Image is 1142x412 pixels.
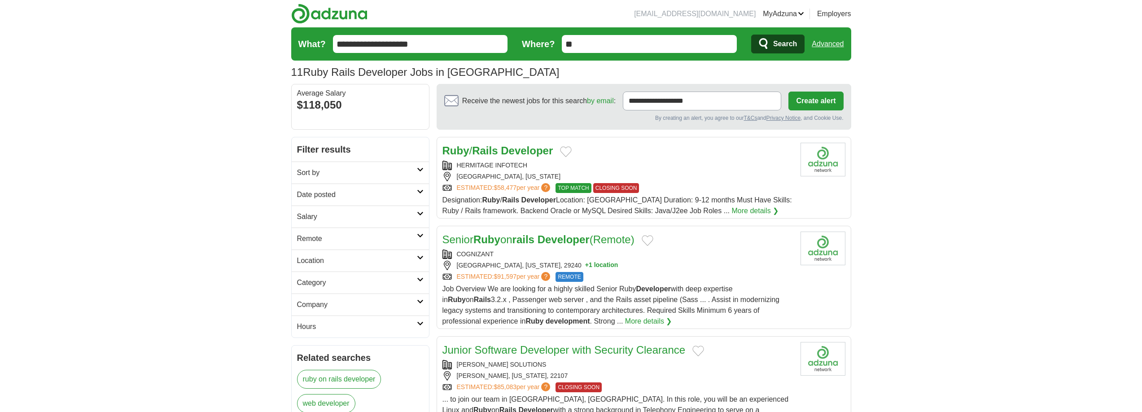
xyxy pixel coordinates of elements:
[462,96,616,106] span: Receive the newest jobs for this search :
[541,272,550,281] span: ?
[297,370,381,389] a: ruby on rails developer
[298,37,326,51] label: What?
[587,97,614,105] a: by email
[442,196,792,215] span: Designation: / Location: [GEOGRAPHIC_DATA] Duration: 9-12 months Must Have Skills: Ruby / Rails f...
[494,273,516,280] span: $91,597
[297,255,417,266] h2: Location
[292,228,429,250] a: Remote
[473,233,500,245] strong: Ruby
[522,37,555,51] label: Where?
[744,115,757,121] a: T&Cs
[625,316,672,327] a: More details ❯
[442,145,469,157] strong: Ruby
[442,285,779,325] span: Job Overview We are looking for a highly skilled Senior Ruby with deep expertise in on 3.2.x , Pa...
[442,233,634,245] a: SeniorRubyonrails Developer(Remote)
[494,383,516,390] span: $85,083
[457,183,552,193] a: ESTIMATED:$58,477per year?
[297,321,417,332] h2: Hours
[457,382,552,392] a: ESTIMATED:$85,083per year?
[766,115,801,121] a: Privacy Notice
[525,317,543,325] strong: Ruby
[801,232,845,265] img: Cognizant logo
[444,114,844,122] div: By creating an alert, you agree to our and , and Cookie Use.
[556,382,602,392] span: CLOSING SOON
[457,250,494,258] a: COGNIZANT
[442,344,686,356] a: Junior Software Developer with Security Clearance
[546,317,590,325] strong: development
[297,351,424,364] h2: Related searches
[501,145,553,157] strong: Developer
[297,277,417,288] h2: Category
[297,90,424,97] div: Average Salary
[634,9,756,19] li: [EMAIL_ADDRESS][DOMAIN_NAME]
[442,261,793,270] div: [GEOGRAPHIC_DATA], [US_STATE], 29240
[494,184,516,191] span: $58,477
[788,92,843,110] button: Create alert
[442,145,553,157] a: Ruby/Rails Developer
[731,206,779,216] a: More details ❯
[512,233,534,245] strong: rails
[773,35,797,53] span: Search
[292,294,429,316] a: Company
[642,235,653,246] button: Add to favorite jobs
[297,299,417,310] h2: Company
[292,162,429,184] a: Sort by
[291,4,368,24] img: Adzuna logo
[457,272,552,282] a: ESTIMATED:$91,597per year?
[482,196,500,204] strong: Ruby
[812,35,844,53] a: Advanced
[502,196,519,204] strong: Rails
[292,206,429,228] a: Salary
[292,184,429,206] a: Date posted
[472,145,498,157] strong: Rails
[560,146,572,157] button: Add to favorite jobs
[442,172,793,181] div: [GEOGRAPHIC_DATA], [US_STATE]
[801,143,845,176] img: Company logo
[556,183,591,193] span: TOP MATCH
[297,233,417,244] h2: Remote
[442,371,793,381] div: [PERSON_NAME], [US_STATE], 22107
[291,66,560,78] h1: Ruby Rails Developer Jobs in [GEOGRAPHIC_DATA]
[448,296,466,303] strong: Ruby
[292,250,429,272] a: Location
[292,316,429,337] a: Hours
[292,272,429,294] a: Category
[801,342,845,376] img: Company logo
[817,9,851,19] a: Employers
[442,161,793,170] div: HERMITAGE INFOTECH
[474,296,491,303] strong: Rails
[292,137,429,162] h2: Filter results
[538,233,590,245] strong: Developer
[751,35,805,53] button: Search
[585,261,589,270] span: +
[541,382,550,391] span: ?
[521,196,556,204] strong: Developer
[297,167,417,178] h2: Sort by
[593,183,639,193] span: CLOSING SOON
[541,183,550,192] span: ?
[297,189,417,200] h2: Date posted
[297,97,424,113] div: $118,050
[585,261,618,270] button: +1 location
[763,9,804,19] a: MyAdzuna
[692,346,704,356] button: Add to favorite jobs
[442,360,793,369] div: [PERSON_NAME] SOLUTIONS
[297,211,417,222] h2: Salary
[291,64,303,80] span: 11
[556,272,583,282] span: REMOTE
[636,285,670,293] strong: Developer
